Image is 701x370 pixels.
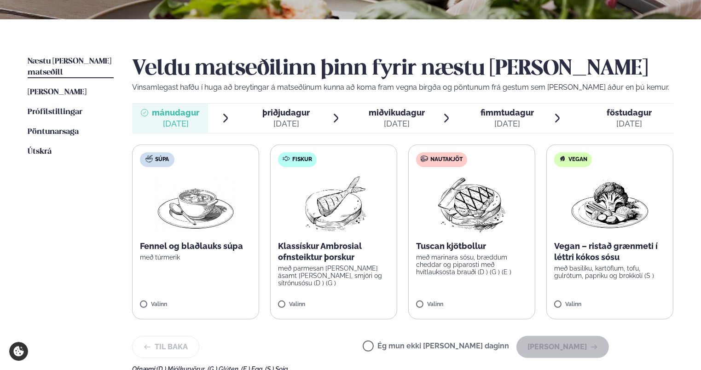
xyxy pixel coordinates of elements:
p: Klassískur Ambrosial ofnsteiktur þorskur [278,241,389,263]
div: [DATE] [263,118,310,129]
p: Fennel og blaðlauks súpa [140,241,251,252]
img: Vegan.png [569,174,650,233]
img: fish.svg [283,155,290,162]
p: með túrmerik [140,254,251,261]
div: [DATE] [481,118,534,129]
span: þriðjudagur [263,108,310,117]
span: [PERSON_NAME] [28,88,87,96]
p: Vinsamlegast hafðu í huga að breytingar á matseðlinum kunna að koma fram vegna birgða og pöntunum... [132,82,673,93]
span: Vegan [568,156,587,163]
span: Útskrá [28,148,52,156]
img: Fish.png [293,174,375,233]
img: Soup.png [155,174,236,233]
button: [PERSON_NAME] [516,336,609,358]
span: mánudagur [152,108,199,117]
img: beef.svg [421,155,428,162]
a: Prófílstillingar [28,107,82,118]
span: Pöntunarsaga [28,128,79,136]
a: Pöntunarsaga [28,127,79,138]
span: Fiskur [292,156,312,163]
a: Cookie settings [9,342,28,361]
p: með parmesan [PERSON_NAME] ásamt [PERSON_NAME], smjöri og sítrónusósu (D ) (G ) [278,265,389,287]
span: Prófílstillingar [28,108,82,116]
div: [DATE] [152,118,199,129]
div: [DATE] [607,118,652,129]
img: Beef-Meat.png [431,174,513,233]
p: með marinara sósu, bræddum cheddar og piparosti með hvítlauksosta brauði (D ) (G ) (E ) [416,254,527,276]
span: Súpa [155,156,169,163]
span: fimmtudagur [481,108,534,117]
span: föstudagur [607,108,652,117]
p: Tuscan kjötbollur [416,241,527,252]
h2: Veldu matseðilinn þinn fyrir næstu [PERSON_NAME] [132,56,673,82]
button: Til baka [132,336,199,358]
a: Næstu [PERSON_NAME] matseðill [28,56,114,78]
span: miðvikudagur [369,108,425,117]
span: Næstu [PERSON_NAME] matseðill [28,58,111,76]
p: Vegan – ristað grænmeti í léttri kókos sósu [554,241,666,263]
img: soup.svg [145,155,153,162]
span: Nautakjöt [430,156,463,163]
a: Útskrá [28,146,52,157]
a: [PERSON_NAME] [28,87,87,98]
img: Vegan.svg [559,155,566,162]
p: með basilíku, kartöflum, tofu, gulrótum, papriku og brokkolí (S ) [554,265,666,279]
div: [DATE] [369,118,425,129]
